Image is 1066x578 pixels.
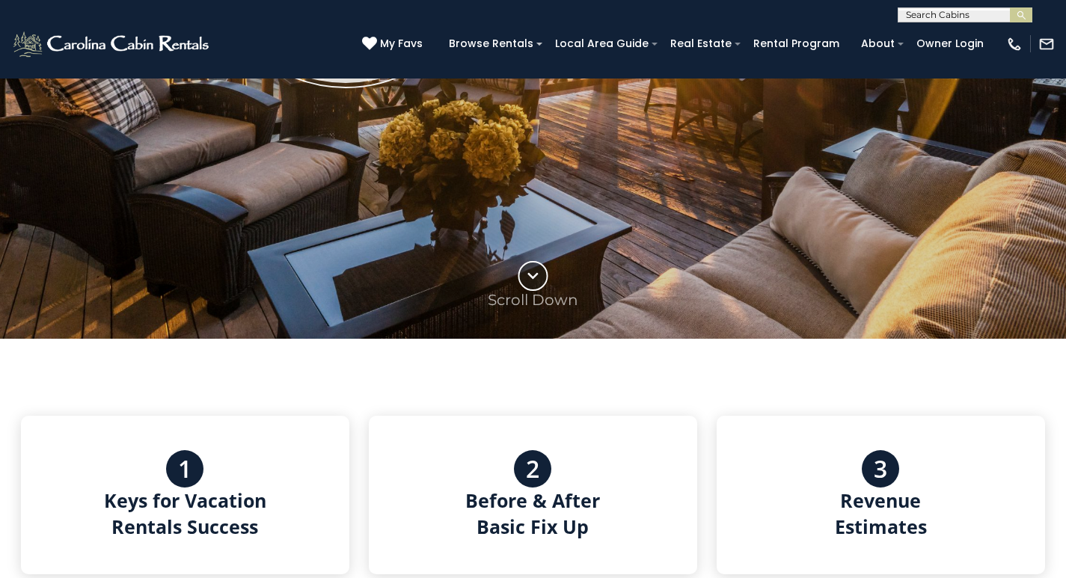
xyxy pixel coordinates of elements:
img: phone-regular-white.png [1006,36,1023,52]
a: My Favs [362,36,426,52]
a: About [854,32,902,55]
h4: Keys for Vacation Rentals Success [104,488,266,540]
a: Local Area Guide [548,32,656,55]
h3: 3 [874,455,887,482]
a: Browse Rentals [441,32,541,55]
h4: Revenue Estimates [835,488,927,540]
a: Rental Program [746,32,847,55]
h4: Before & After Basic Fix Up [465,488,600,540]
a: Real Estate [663,32,739,55]
h3: 2 [526,455,539,482]
h3: 1 [178,455,192,482]
span: My Favs [380,36,423,52]
img: White-1-2.png [11,29,213,59]
img: mail-regular-white.png [1038,36,1055,52]
p: Scroll Down [488,291,578,309]
a: Owner Login [909,32,991,55]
